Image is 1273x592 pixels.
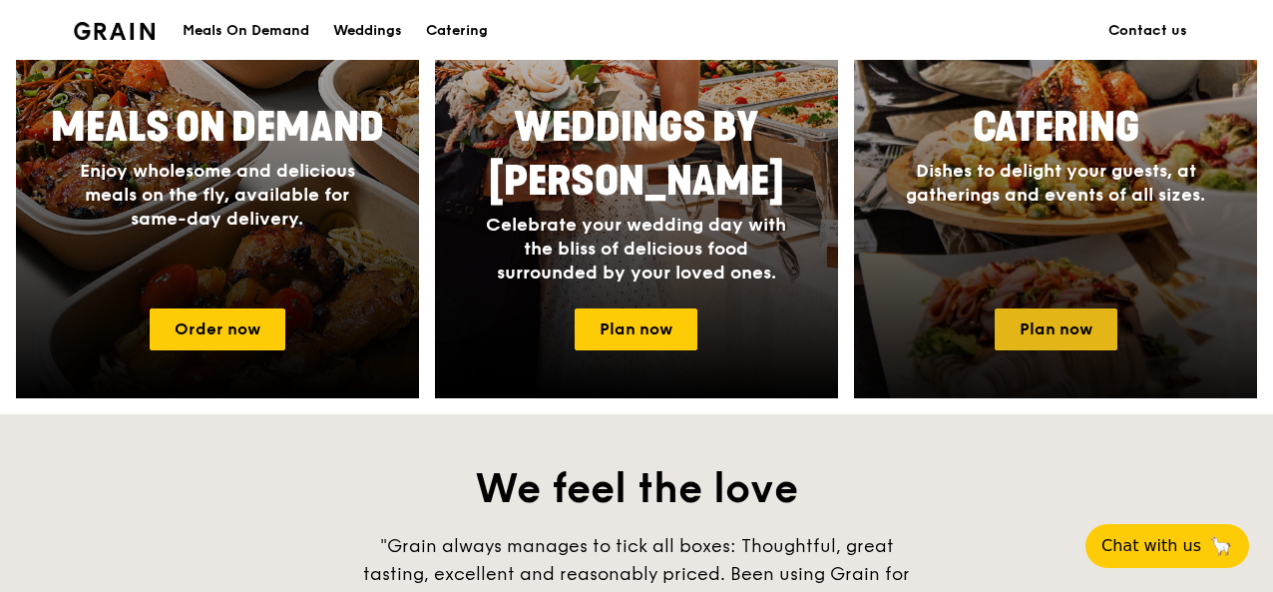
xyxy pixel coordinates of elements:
a: Order now [150,308,285,350]
a: Catering [414,1,500,61]
a: Weddings [321,1,414,61]
div: Meals On Demand [183,1,309,61]
span: Chat with us [1101,534,1201,558]
a: Plan now [995,308,1117,350]
span: Enjoy wholesome and delicious meals on the fly, available for same-day delivery. [80,160,355,230]
a: Plan now [575,308,697,350]
span: Dishes to delight your guests, at gatherings and events of all sizes. [906,160,1205,206]
img: Grain [74,22,155,40]
a: Contact us [1096,1,1199,61]
span: 🦙 [1209,534,1233,558]
span: Catering [973,104,1139,152]
button: Chat with us🦙 [1085,524,1249,568]
div: Weddings [333,1,402,61]
span: Meals On Demand [51,104,384,152]
div: Catering [426,1,488,61]
span: Celebrate your wedding day with the bliss of delicious food surrounded by your loved ones. [486,214,786,284]
span: Weddings by [PERSON_NAME] [489,104,784,206]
